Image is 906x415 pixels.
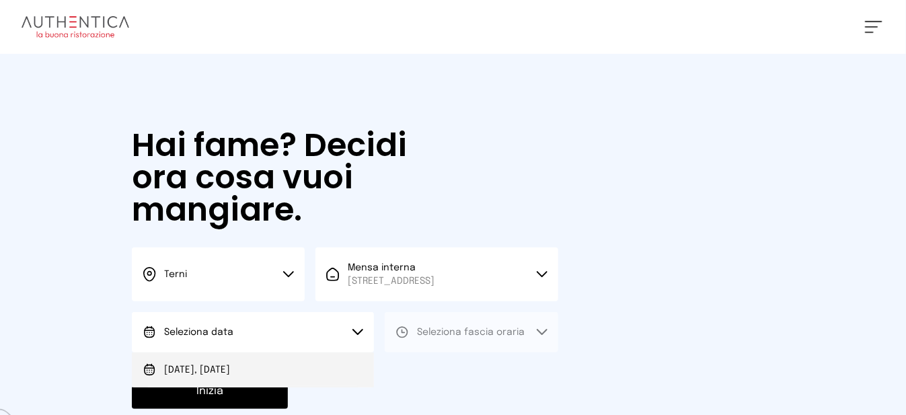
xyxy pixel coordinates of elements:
button: Seleziona fascia oraria [385,312,558,352]
span: Seleziona data [164,328,233,337]
span: Seleziona fascia oraria [417,328,525,337]
span: [DATE], [DATE] [164,363,230,377]
button: Inizia [132,374,288,409]
button: Seleziona data [132,312,374,352]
